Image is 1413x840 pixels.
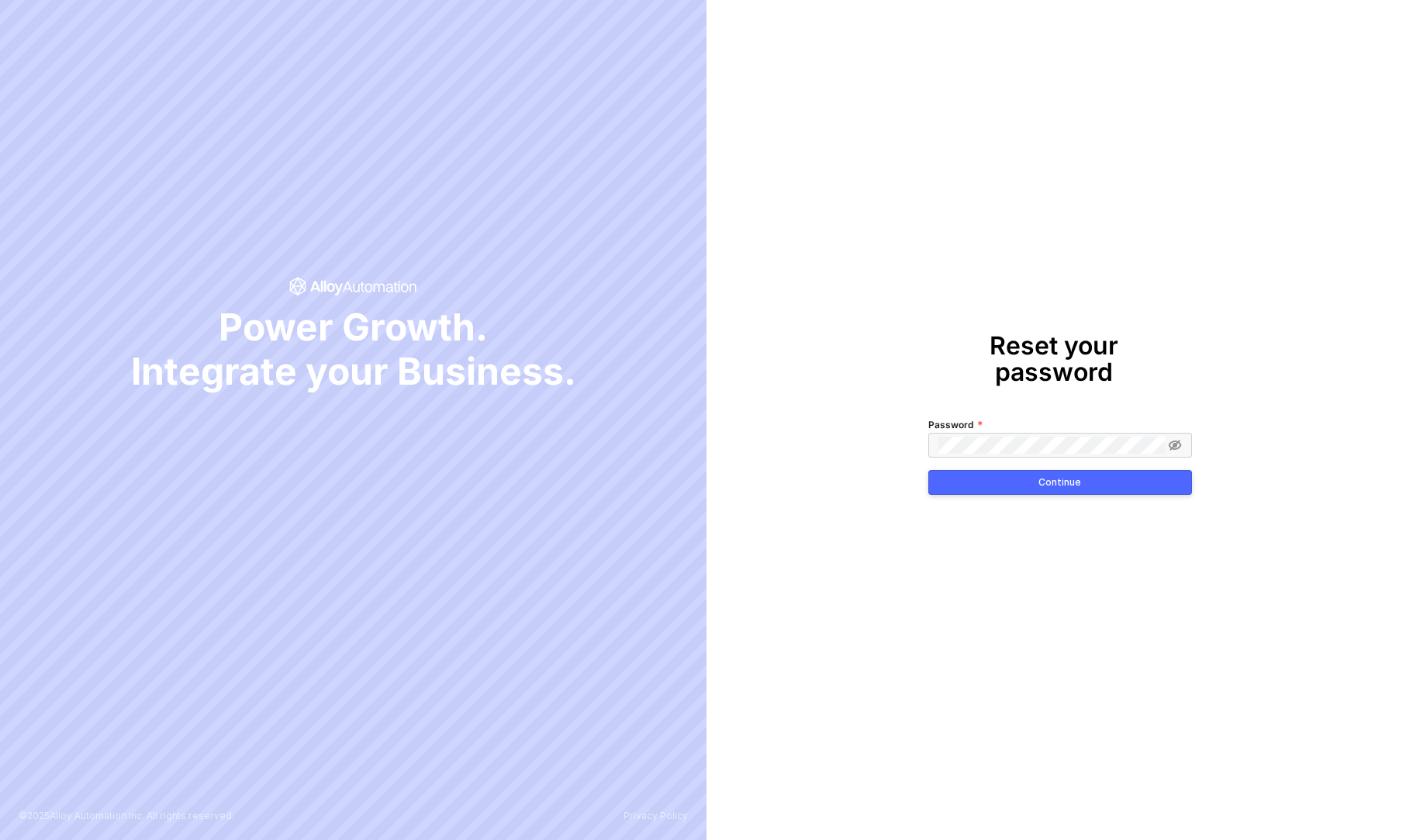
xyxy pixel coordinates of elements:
[289,277,417,296] span: icon-success
[928,417,983,433] label: Password
[928,333,1180,385] h1: Reset your password
[19,811,234,821] p: © 2025 Alloy Automation Inc. All rights reserved.
[624,811,688,821] a: Privacy Policy
[131,305,576,394] span: Power Growth. Integrate your Business.
[1038,476,1081,489] div: Continue
[938,437,1165,454] input: Password
[928,470,1192,495] button: Continue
